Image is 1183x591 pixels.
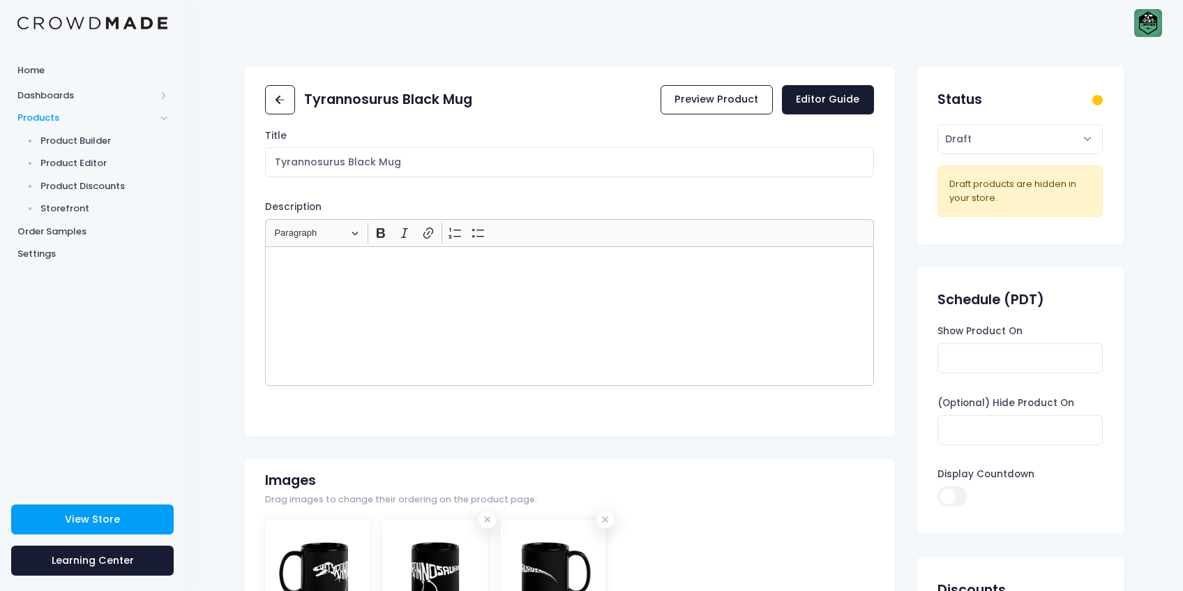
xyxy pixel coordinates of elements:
[265,219,874,246] div: Editor toolbar
[265,493,537,507] span: Drag images to change their ordering on the product page.
[937,324,1023,338] label: Show Product On
[949,177,1091,204] div: Draft products are hidden in your store.
[17,111,156,125] span: Products
[937,396,1074,410] label: (Optional) Hide Product On
[937,467,1034,481] label: Display Countdown
[1134,9,1162,37] img: User
[661,85,773,115] a: Preview Product
[17,247,167,261] span: Settings
[265,129,287,143] label: Title
[304,91,472,107] h2: Tyrannosurus Black Mug
[269,223,365,244] button: Paragraph
[52,553,134,567] span: Learning Center
[40,202,168,216] span: Storefront
[265,200,322,214] label: Description
[937,292,1044,308] h2: Schedule (PDT)
[17,63,167,77] span: Home
[65,512,120,526] span: View Store
[937,91,982,107] h2: Status
[265,246,874,386] div: Rich Text Editor, main
[17,89,156,103] span: Dashboards
[40,179,168,193] span: Product Discounts
[40,156,168,170] span: Product Editor
[40,134,168,148] span: Product Builder
[265,472,316,488] h2: Images
[11,546,174,576] a: Learning Center
[782,85,874,115] a: Editor Guide
[274,225,347,241] span: Paragraph
[11,504,174,534] a: View Store
[17,17,167,30] img: Logo
[17,225,167,239] span: Order Samples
